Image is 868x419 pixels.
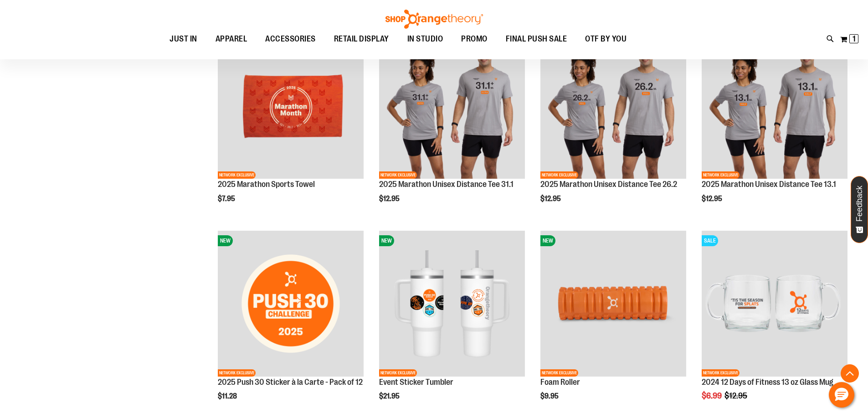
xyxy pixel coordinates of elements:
div: product [375,28,529,226]
span: NETWORK EXCLUSIVE [702,369,740,377]
span: ACCESSORIES [265,29,316,49]
span: APPAREL [216,29,247,49]
span: RETAIL DISPLAY [334,29,389,49]
a: OTF BY YOU [576,29,636,50]
a: Event Sticker Tumbler [379,378,453,387]
button: Back To Top [841,364,859,383]
img: Shop Orangetheory [384,10,484,29]
img: 2025 Push 30 Sticker à la Carte - Pack of 12 [218,231,364,377]
span: $12.95 [540,195,562,203]
button: Hello, have a question? Let’s chat. [829,382,854,408]
span: $7.95 [218,195,236,203]
img: 2025 Marathon Unisex Distance Tee 31.1 [379,33,525,179]
a: OTF 40 oz. Sticker TumblerNEWNETWORK EXCLUSIVE [379,231,525,378]
a: APPAREL [206,29,257,50]
a: 2025 Marathon Sports TowelNEWNETWORK EXCLUSIVE [218,33,364,180]
span: 1 [853,34,856,43]
span: NEW [218,235,233,246]
div: product [213,28,368,226]
span: NETWORK EXCLUSIVE [702,171,740,179]
span: OTF BY YOU [585,29,627,49]
span: NETWORK EXCLUSIVE [540,171,578,179]
span: $12.95 [379,195,401,203]
div: product [697,28,852,226]
span: $12.95 [702,195,724,203]
a: 2025 Marathon Unisex Distance Tee 31.1 [379,180,514,189]
a: 2024 12 Days of Fitness 13 oz Glass Mug [702,378,833,387]
a: Foam RollerNEWNETWORK EXCLUSIVE [540,231,686,378]
span: NETWORK EXCLUSIVE [379,171,417,179]
a: 2025 Marathon Unisex Distance Tee 13.1NEWNETWORK EXCLUSIVE [702,33,847,180]
span: PROMO [461,29,488,49]
a: 2025 Marathon Unisex Distance Tee 26.2NEWNETWORK EXCLUSIVE [540,33,686,180]
span: NEW [540,235,555,246]
span: $12.95 [724,391,749,400]
span: NETWORK EXCLUSIVE [540,369,578,377]
span: $9.95 [540,392,560,400]
a: JUST IN [160,29,206,50]
span: $21.95 [379,392,401,400]
span: NEW [379,235,394,246]
a: FINAL PUSH SALE [497,29,576,50]
img: OTF 40 oz. Sticker Tumbler [379,231,525,377]
img: 2025 Marathon Unisex Distance Tee 26.2 [540,33,686,179]
a: 2025 Marathon Sports Towel [218,180,315,189]
span: $11.28 [218,392,238,400]
span: JUST IN [169,29,197,49]
a: ACCESSORIES [256,29,325,50]
span: SALE [702,235,718,246]
a: RETAIL DISPLAY [325,29,398,50]
span: Feedback [855,186,864,222]
button: Feedback - Show survey [851,176,868,243]
a: 2025 Push 30 Sticker à la Carte - Pack of 12 [218,378,363,387]
img: 2025 Marathon Sports Towel [218,33,364,179]
span: NETWORK EXCLUSIVE [218,369,256,377]
span: NETWORK EXCLUSIVE [379,369,417,377]
span: IN STUDIO [407,29,443,49]
a: IN STUDIO [398,29,452,49]
a: Foam Roller [540,378,580,387]
img: Foam Roller [540,231,686,377]
span: NETWORK EXCLUSIVE [218,171,256,179]
a: 2025 Push 30 Sticker à la Carte - Pack of 12NEWNETWORK EXCLUSIVE [218,231,364,378]
a: PROMO [452,29,497,50]
a: 2025 Marathon Unisex Distance Tee 13.1 [702,180,836,189]
span: FINAL PUSH SALE [506,29,567,49]
a: 2025 Marathon Unisex Distance Tee 31.1NEWNETWORK EXCLUSIVE [379,33,525,180]
div: product [536,28,691,226]
img: Main image of 2024 12 Days of Fitness 13 oz Glass Mug [702,231,847,377]
a: Main image of 2024 12 Days of Fitness 13 oz Glass MugSALENETWORK EXCLUSIVE [702,231,847,378]
span: $6.99 [702,391,723,400]
a: 2025 Marathon Unisex Distance Tee 26.2 [540,180,677,189]
img: 2025 Marathon Unisex Distance Tee 13.1 [702,33,847,179]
